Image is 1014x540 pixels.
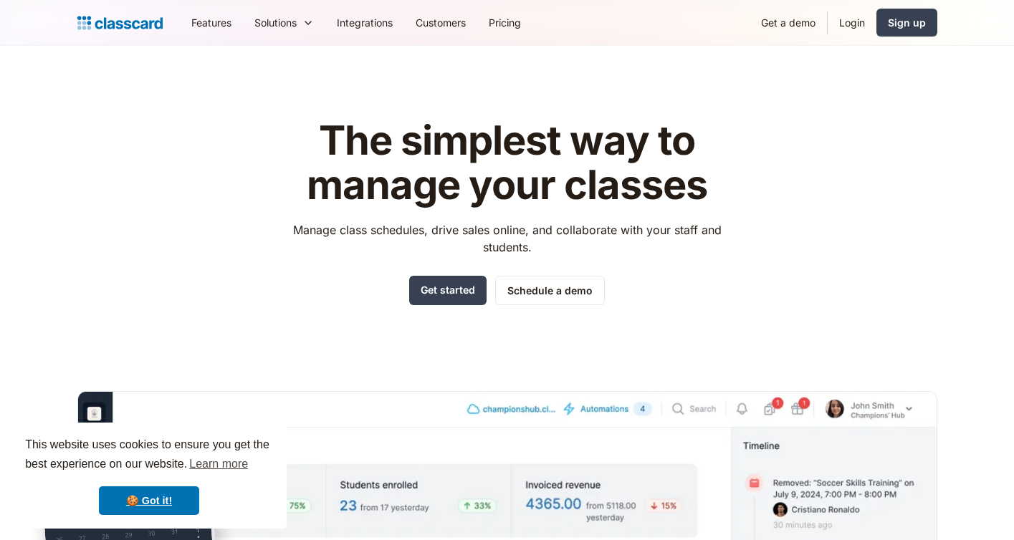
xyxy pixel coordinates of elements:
p: Manage class schedules, drive sales online, and collaborate with your staff and students. [279,221,735,256]
span: This website uses cookies to ensure you get the best experience on our website. [25,436,273,475]
a: home [77,13,163,33]
a: Schedule a demo [495,276,605,305]
a: dismiss cookie message [99,486,199,515]
a: Pricing [477,6,532,39]
a: Customers [404,6,477,39]
div: Sign up [888,15,926,30]
a: Get a demo [750,6,827,39]
a: learn more about cookies [187,453,250,475]
h1: The simplest way to manage your classes [279,119,735,207]
div: Solutions [254,15,297,30]
a: Features [180,6,243,39]
a: Sign up [876,9,937,37]
div: cookieconsent [11,423,287,529]
div: Solutions [243,6,325,39]
a: Integrations [325,6,404,39]
a: Get started [409,276,487,305]
a: Login [828,6,876,39]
